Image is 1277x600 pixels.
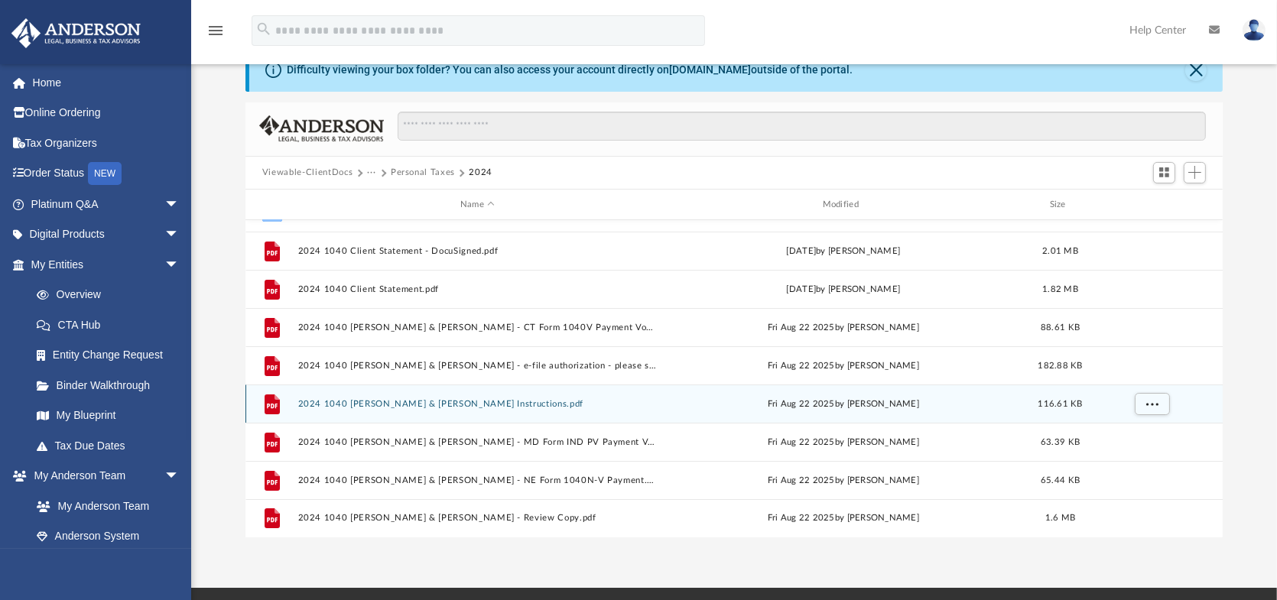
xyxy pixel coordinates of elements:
div: Fri Aug 22 2025 by [PERSON_NAME] [664,474,1023,488]
button: 2024 1040 [PERSON_NAME] & [PERSON_NAME] - MD Form IND PV Payment Voucher.pdf [298,437,658,447]
div: Difficulty viewing your box folder? You can also access your account directly on outside of the p... [287,62,853,78]
img: User Pic [1243,19,1266,41]
div: Size [1030,198,1091,212]
a: CTA Hub [21,310,203,340]
button: More options [1135,393,1170,416]
div: Fri Aug 22 2025 by [PERSON_NAME] [664,436,1023,449]
div: Name [297,198,657,212]
button: Close [1185,60,1207,81]
div: [DATE] by [PERSON_NAME] [664,245,1023,258]
span: 1.82 MB [1042,285,1078,294]
span: arrow_drop_down [164,249,195,281]
button: 2024 [469,166,492,180]
button: 2024 1040 [PERSON_NAME] & [PERSON_NAME] - NE Form 1040N-V Payment.pdf [298,475,658,485]
button: 2024 1040 [PERSON_NAME] & [PERSON_NAME] Instructions.pdf [298,399,658,409]
div: Modified [664,198,1023,212]
span: 116.61 KB [1038,400,1082,408]
button: ··· [367,166,377,180]
button: 2024 1040 [PERSON_NAME] & [PERSON_NAME] - Review Copy.pdf [298,514,658,524]
button: Personal Taxes [391,166,455,180]
button: Add [1184,162,1207,183]
a: Online Ordering [11,98,203,128]
div: Fri Aug 22 2025 by [PERSON_NAME] [664,321,1023,335]
img: Anderson Advisors Platinum Portal [7,18,145,48]
input: Search files and folders [398,112,1206,141]
a: Home [11,67,203,98]
div: grid [245,220,1223,537]
span: 65.44 KB [1041,476,1080,485]
a: My Entitiesarrow_drop_down [11,249,203,280]
a: Anderson System [21,521,195,552]
a: menu [206,29,225,40]
div: Fri Aug 22 2025 by [PERSON_NAME] [664,512,1023,526]
button: Switch to Grid View [1153,162,1176,183]
span: 182.88 KB [1038,362,1082,370]
span: arrow_drop_down [164,189,195,220]
a: Platinum Q&Aarrow_drop_down [11,189,203,219]
i: menu [206,21,225,40]
button: 2024 1040 Client Statement.pdf [298,284,658,294]
a: Entity Change Request [21,340,203,371]
div: id [1097,198,1204,212]
div: [DATE] by [PERSON_NAME] [664,283,1023,297]
span: 1.6 MB [1045,514,1076,523]
a: My Anderson Team [21,491,187,521]
button: 2024 1040 Client Statement - DocuSigned.pdf [298,246,658,256]
a: Tax Organizers [11,128,203,158]
a: Overview [21,280,203,310]
a: Binder Walkthrough [21,370,203,401]
a: [DOMAIN_NAME] [669,63,751,76]
span: 88.61 KB [1041,323,1080,332]
div: Fri Aug 22 2025 by [PERSON_NAME] [664,359,1023,373]
a: My Anderson Teamarrow_drop_down [11,461,195,491]
button: Viewable-ClientDocs [262,166,353,180]
button: 2024 1040 [PERSON_NAME] & [PERSON_NAME] - CT Form 1040V Payment Voucher.pdf [298,323,658,332]
a: Tax Due Dates [21,430,203,461]
div: Fri Aug 22 2025 by [PERSON_NAME] [664,397,1023,411]
div: id [252,198,291,212]
a: Digital Productsarrow_drop_down [11,219,203,250]
a: My Blueprint [21,401,195,431]
div: NEW [88,162,122,185]
i: search [255,21,272,37]
span: 63.39 KB [1041,438,1080,446]
a: Order StatusNEW [11,158,203,190]
span: 2.01 MB [1042,247,1078,255]
button: 2024 1040 [PERSON_NAME] & [PERSON_NAME] - e-file authorization - please sign.pdf [298,361,658,371]
span: arrow_drop_down [164,219,195,251]
span: arrow_drop_down [164,461,195,492]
